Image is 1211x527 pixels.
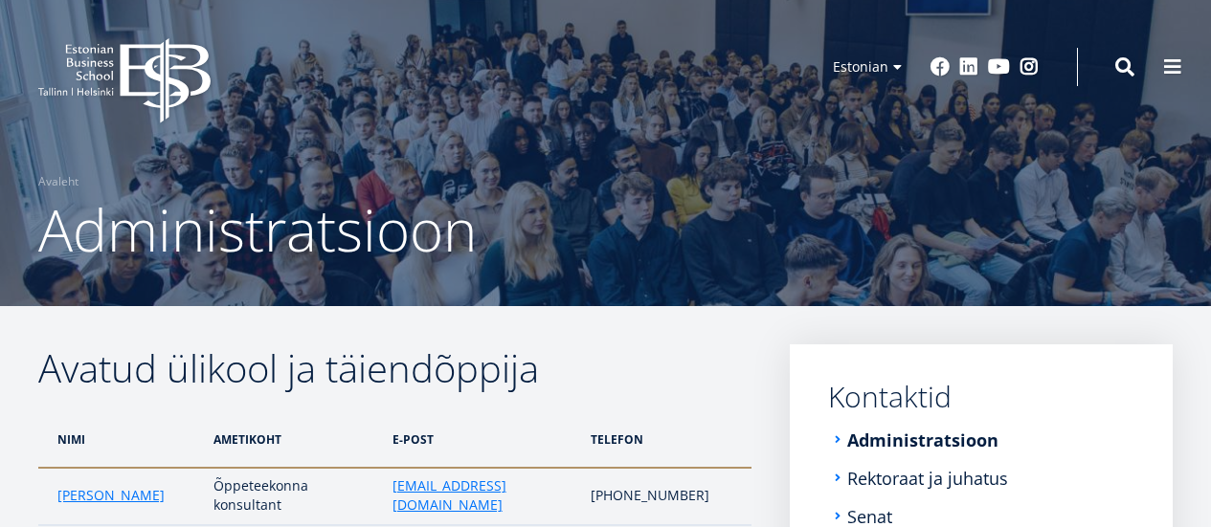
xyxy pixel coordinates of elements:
[581,411,751,468] th: telefon
[959,57,978,77] a: Linkedin
[847,469,1008,488] a: Rektoraat ja juhatus
[392,476,572,515] a: [EMAIL_ADDRESS][DOMAIN_NAME]
[38,411,204,468] th: nimi
[1020,57,1039,77] a: Instagram
[847,430,998,450] a: Administratsioon
[38,344,751,392] h2: Avatud ülikool ja täiendõppija
[38,172,78,191] a: Avaleht
[931,57,950,77] a: Facebook
[847,507,892,526] a: Senat
[57,486,165,505] a: [PERSON_NAME]
[988,57,1010,77] a: Youtube
[383,411,581,468] th: e-post
[581,468,751,525] td: [PHONE_NUMBER]
[38,190,477,269] span: Administratsioon
[204,468,383,525] td: Õppeteekonna konsultant
[828,383,1134,411] a: Kontaktid
[204,411,383,468] th: ametikoht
